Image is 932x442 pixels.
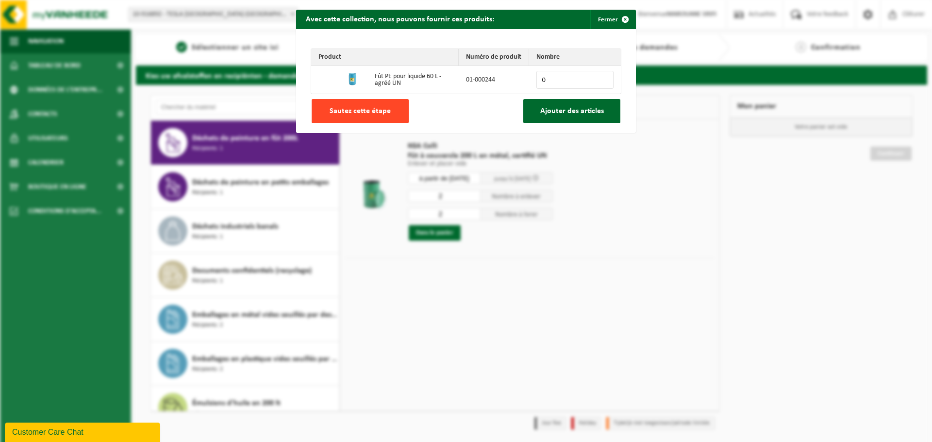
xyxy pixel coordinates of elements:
[459,49,529,66] th: Numéro de produit
[540,107,604,115] span: Ajouter des articles
[459,66,529,94] td: 01-000244
[367,66,459,94] td: Fût PE pour liquide 60 L - agréé UN
[529,49,621,66] th: Nombre
[330,107,391,115] span: Sautez cette étape
[345,71,360,87] img: 01-000244
[311,49,459,66] th: Product
[312,99,409,123] button: Sautez cette étape
[5,421,162,442] iframe: chat widget
[296,10,504,28] h2: Avec cette collection, nous pouvons fournir ces produits:
[590,10,635,29] button: Fermer
[523,99,620,123] button: Ajouter des articles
